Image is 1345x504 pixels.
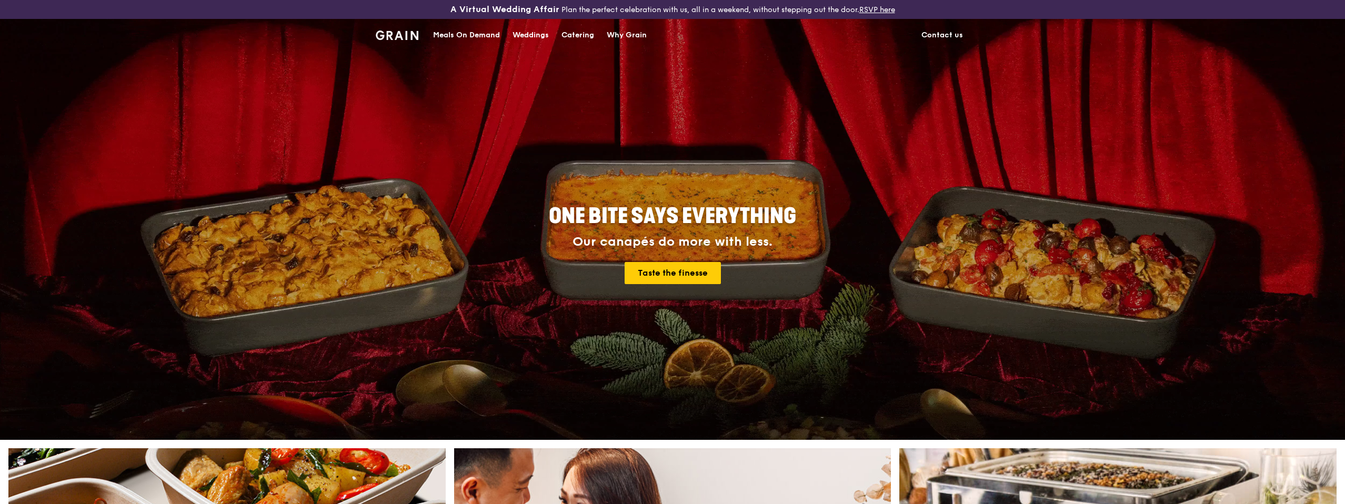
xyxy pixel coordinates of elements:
span: ONE BITE SAYS EVERYTHING [549,204,796,229]
div: Catering [561,19,594,51]
a: Weddings [506,19,555,51]
a: RSVP here [859,5,895,14]
a: Contact us [915,19,969,51]
div: Meals On Demand [433,19,500,51]
div: Our canapés do more with less. [483,235,862,249]
a: Taste the finesse [625,262,721,284]
a: Catering [555,19,600,51]
img: Grain [376,31,418,40]
h3: A Virtual Wedding Affair [450,4,559,15]
a: Why Grain [600,19,653,51]
div: Weddings [513,19,549,51]
div: Plan the perfect celebration with us, all in a weekend, without stepping out the door. [369,4,976,15]
a: GrainGrain [376,18,418,50]
div: Why Grain [607,19,647,51]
